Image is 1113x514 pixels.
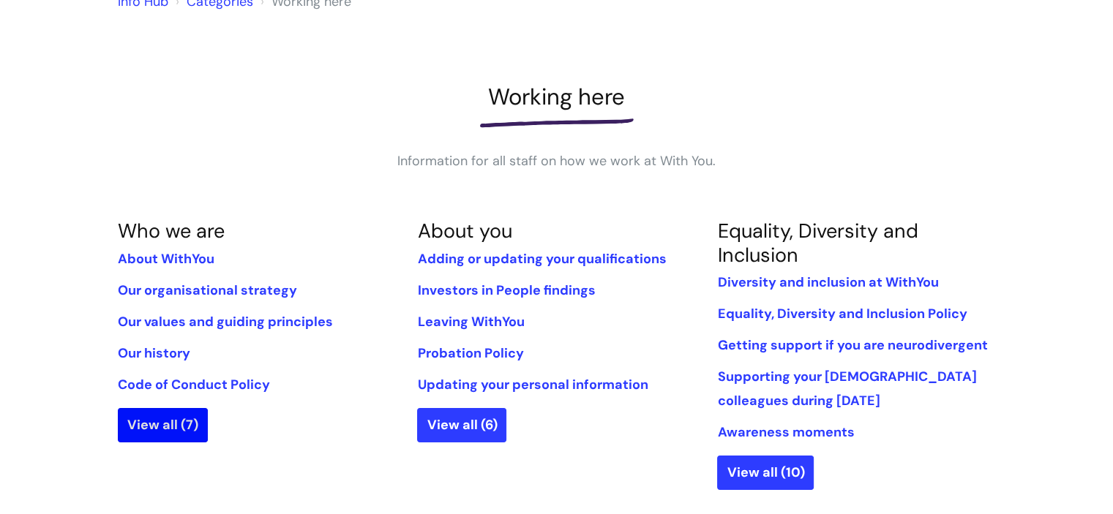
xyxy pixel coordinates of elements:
[717,273,938,291] a: Diversity and inclusion at WithYou
[118,250,214,268] a: About WithYou
[118,313,333,330] a: Our values and guiding principles
[717,305,967,322] a: Equality, Diversity and Inclusion Policy
[717,368,976,409] a: Supporting your [DEMOGRAPHIC_DATA] colleagues during [DATE]
[417,313,524,330] a: Leaving WithYou
[417,250,666,268] a: Adding or updating your qualifications
[717,336,987,354] a: Getting support if you are neurodivergent
[118,376,270,393] a: Code of Conduct Policy
[118,408,208,442] a: View all (7)
[118,344,190,362] a: Our history
[118,218,225,243] a: Who we are
[417,281,595,299] a: Investors in People findings
[417,376,648,393] a: Updating your personal information
[717,218,918,267] a: Equality, Diversity and Inclusion
[717,423,854,441] a: Awareness moments
[118,281,297,299] a: Our organisational strategy
[417,408,506,442] a: View all (6)
[417,344,523,362] a: Probation Policy
[337,149,776,173] p: Information for all staff on how we work at With You.
[417,218,511,243] a: About you
[118,83,996,110] h1: Working here
[717,456,814,489] a: View all (10)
